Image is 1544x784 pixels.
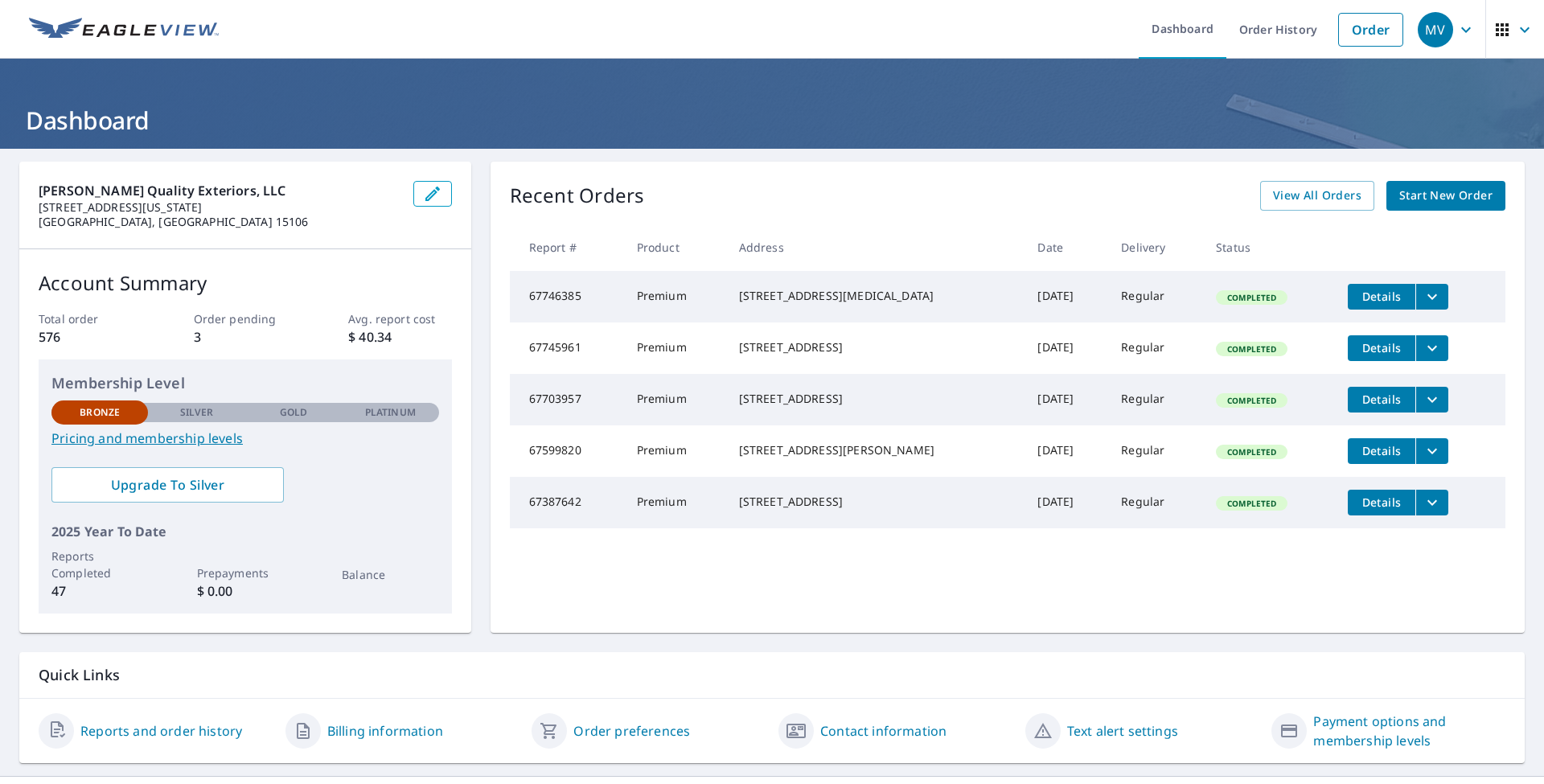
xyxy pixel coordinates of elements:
span: Completed [1218,292,1286,303]
button: detailsBtn-67599820 [1348,438,1415,464]
p: 576 [39,327,142,347]
a: Contact information [820,721,947,741]
button: filesDropdownBtn-67703957 [1415,387,1448,413]
a: Order preferences [573,721,690,741]
div: [STREET_ADDRESS] [739,391,1012,407]
td: Premium [624,477,726,528]
button: detailsBtn-67703957 [1348,387,1415,413]
td: 67746385 [510,271,624,322]
p: [STREET_ADDRESS][US_STATE] [39,200,400,215]
th: Address [726,224,1025,271]
p: [GEOGRAPHIC_DATA], [GEOGRAPHIC_DATA] 15106 [39,215,400,229]
p: Silver [180,405,214,420]
a: Pricing and membership levels [51,429,439,448]
td: [DATE] [1025,477,1108,528]
div: [STREET_ADDRESS] [739,494,1012,510]
td: Regular [1108,477,1203,528]
th: Report # [510,224,624,271]
p: Total order [39,310,142,327]
th: Delivery [1108,224,1203,271]
button: detailsBtn-67387642 [1348,490,1415,515]
th: Date [1025,224,1108,271]
p: Membership Level [51,372,439,394]
p: [PERSON_NAME] Quality Exteriors, LLC [39,181,400,200]
span: Details [1357,392,1406,407]
p: Prepayments [197,564,294,581]
button: detailsBtn-67745961 [1348,335,1415,361]
td: Premium [624,271,726,322]
p: Reports Completed [51,548,148,581]
td: Regular [1108,271,1203,322]
a: Reports and order history [80,721,242,741]
td: [DATE] [1025,271,1108,322]
td: [DATE] [1025,425,1108,477]
button: detailsBtn-67746385 [1348,284,1415,310]
div: [STREET_ADDRESS][MEDICAL_DATA] [739,288,1012,304]
p: Gold [280,405,307,420]
p: $ 40.34 [348,327,451,347]
button: filesDropdownBtn-67746385 [1415,284,1448,310]
p: Recent Orders [510,181,645,211]
p: Order pending [194,310,297,327]
button: filesDropdownBtn-67745961 [1415,335,1448,361]
div: [STREET_ADDRESS][PERSON_NAME] [739,442,1012,458]
td: Premium [624,322,726,374]
span: Details [1357,443,1406,458]
a: Payment options and membership levels [1313,712,1505,750]
td: Premium [624,374,726,425]
img: EV Logo [29,18,219,42]
p: Avg. report cost [348,310,451,327]
a: Start New Order [1386,181,1505,211]
span: View All Orders [1273,186,1361,206]
p: Account Summary [39,269,452,298]
h1: Dashboard [19,104,1525,137]
span: Upgrade To Silver [64,476,271,494]
td: Regular [1108,425,1203,477]
td: [DATE] [1025,374,1108,425]
p: 47 [51,581,148,601]
span: Completed [1218,498,1286,509]
p: Balance [342,566,438,583]
span: Completed [1218,343,1286,355]
span: Details [1357,289,1406,304]
td: 67599820 [510,425,624,477]
span: Start New Order [1399,186,1493,206]
a: Upgrade To Silver [51,467,284,503]
td: Premium [624,425,726,477]
a: View All Orders [1260,181,1374,211]
p: 3 [194,327,297,347]
span: Details [1357,340,1406,355]
p: 2025 Year To Date [51,522,439,541]
span: Completed [1218,446,1286,458]
p: Quick Links [39,665,1505,685]
a: Order [1338,13,1403,47]
span: Completed [1218,395,1286,406]
button: filesDropdownBtn-67387642 [1415,490,1448,515]
th: Product [624,224,726,271]
a: Text alert settings [1067,721,1178,741]
div: [STREET_ADDRESS] [739,339,1012,355]
button: filesDropdownBtn-67599820 [1415,438,1448,464]
td: 67703957 [510,374,624,425]
th: Status [1203,224,1335,271]
p: Platinum [365,405,416,420]
span: Details [1357,495,1406,510]
p: Bronze [80,405,120,420]
td: 67745961 [510,322,624,374]
td: 67387642 [510,477,624,528]
td: Regular [1108,322,1203,374]
p: $ 0.00 [197,581,294,601]
td: [DATE] [1025,322,1108,374]
a: Billing information [327,721,443,741]
td: Regular [1108,374,1203,425]
div: MV [1418,12,1453,47]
